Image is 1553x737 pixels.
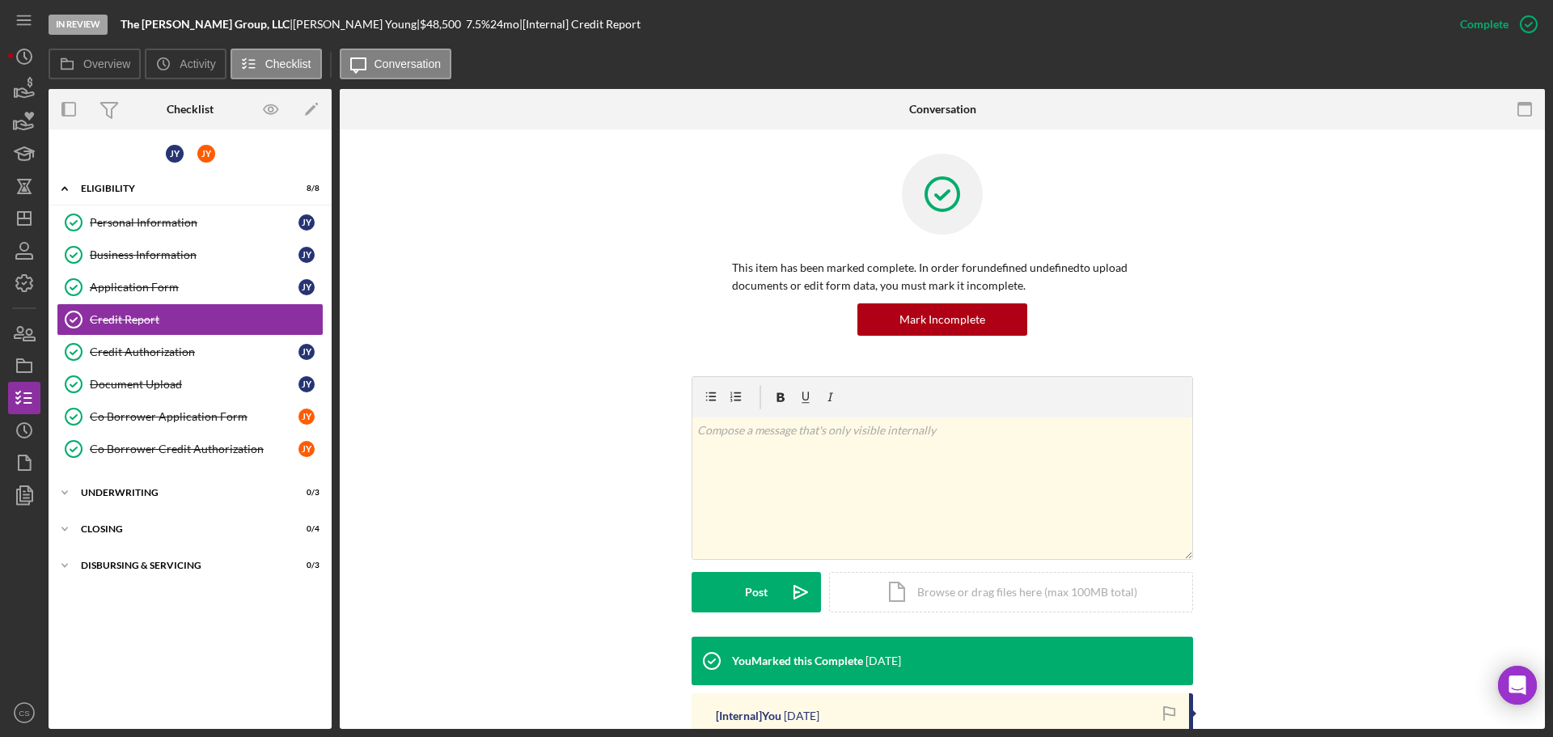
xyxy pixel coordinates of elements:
[290,561,319,570] div: 0 / 3
[340,49,452,79] button: Conversation
[298,214,315,231] div: J Y
[57,303,324,336] a: Credit Report
[81,488,279,498] div: Underwriting
[1444,8,1545,40] button: Complete
[166,145,184,163] div: J Y
[519,18,641,31] div: | [Internal] Credit Report
[145,49,226,79] button: Activity
[716,709,781,722] div: [Internal] You
[298,409,315,425] div: J Y
[90,345,298,358] div: Credit Authorization
[19,709,29,718] text: CS
[466,18,490,31] div: 7.5 %
[293,18,420,31] div: [PERSON_NAME] Young |
[899,303,985,336] div: Mark Incomplete
[121,18,293,31] div: |
[745,572,768,612] div: Post
[57,433,324,465] a: Co Borrower Credit AuthorizationJY
[197,145,215,163] div: J Y
[298,247,315,263] div: J Y
[290,488,319,498] div: 0 / 3
[83,57,130,70] label: Overview
[57,239,324,271] a: Business InformationJY
[420,17,461,31] span: $48,500
[57,206,324,239] a: Personal InformationJY
[90,216,298,229] div: Personal Information
[374,57,442,70] label: Conversation
[90,248,298,261] div: Business Information
[90,313,323,326] div: Credit Report
[298,344,315,360] div: J Y
[290,524,319,534] div: 0 / 4
[265,57,311,70] label: Checklist
[1498,666,1537,705] div: Open Intercom Messenger
[90,443,298,455] div: Co Borrower Credit Authorization
[121,17,290,31] b: The [PERSON_NAME] Group, LLC
[81,184,279,193] div: Eligibility
[298,441,315,457] div: J Y
[857,303,1027,336] button: Mark Incomplete
[57,368,324,400] a: Document UploadJY
[49,49,141,79] button: Overview
[167,103,214,116] div: Checklist
[57,400,324,433] a: Co Borrower Application FormJY
[90,281,298,294] div: Application Form
[732,654,863,667] div: You Marked this Complete
[8,697,40,729] button: CS
[298,279,315,295] div: J Y
[180,57,215,70] label: Activity
[57,271,324,303] a: Application FormJY
[290,184,319,193] div: 8 / 8
[298,376,315,392] div: J Y
[490,18,519,31] div: 24 mo
[692,572,821,612] button: Post
[90,410,298,423] div: Co Borrower Application Form
[865,654,901,667] time: 2025-08-26 20:57
[1460,8,1509,40] div: Complete
[81,524,279,534] div: Closing
[49,15,108,35] div: In Review
[57,336,324,368] a: Credit AuthorizationJY
[90,378,298,391] div: Document Upload
[909,103,976,116] div: Conversation
[231,49,322,79] button: Checklist
[784,709,819,722] time: 2025-08-26 20:56
[81,561,279,570] div: Disbursing & Servicing
[732,259,1153,295] p: This item has been marked complete. In order for undefined undefined to upload documents or edit ...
